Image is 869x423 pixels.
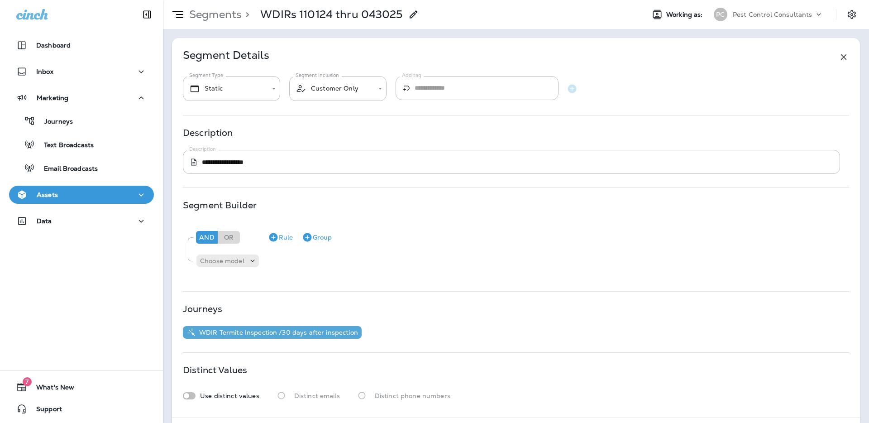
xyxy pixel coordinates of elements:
[35,165,98,173] p: Email Broadcasts
[9,135,154,154] button: Text Broadcasts
[36,42,71,49] p: Dashboard
[294,392,340,399] p: Distinct emails
[9,159,154,178] button: Email Broadcasts
[296,83,372,94] div: Customer Only
[9,111,154,130] button: Journeys
[183,202,257,209] p: Segment Builder
[37,94,68,101] p: Marketing
[296,72,339,79] label: Segment Inclusion
[183,129,233,136] p: Description
[733,11,812,18] p: Pest Control Consultants
[23,377,32,386] span: 7
[189,83,266,94] div: Static
[183,326,362,339] button: WDIR Termite Inspection /30 days after inspection
[183,305,222,312] p: Journeys
[186,8,242,21] p: Segments
[9,89,154,107] button: Marketing
[27,405,62,416] span: Support
[9,212,154,230] button: Data
[264,230,296,245] button: Rule
[200,392,259,399] p: Use distinct values
[189,146,216,153] label: Description
[666,11,705,19] span: Working as:
[218,231,240,244] div: Or
[9,378,154,396] button: 7What's New
[200,257,244,264] p: Choose model
[242,8,249,21] p: >
[27,384,74,394] span: What's New
[375,392,450,399] p: Distinct phone numbers
[37,217,52,225] p: Data
[402,72,421,79] label: Add tag
[196,231,218,244] div: And
[714,8,727,21] div: PC
[36,68,53,75] p: Inbox
[9,62,154,81] button: Inbox
[37,191,58,198] p: Assets
[35,141,94,150] p: Text Broadcasts
[9,400,154,418] button: Support
[260,8,402,21] p: WDIRs 110124 thru 043025
[844,6,860,23] button: Settings
[35,118,73,126] p: Journeys
[9,36,154,54] button: Dashboard
[134,5,160,24] button: Collapse Sidebar
[183,366,247,374] p: Distinct Values
[189,72,223,79] label: Segment Type
[196,329,358,336] p: WDIR Termite Inspection /30 days after inspection
[298,230,335,245] button: Group
[183,52,269,62] p: Segment Details
[9,186,154,204] button: Assets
